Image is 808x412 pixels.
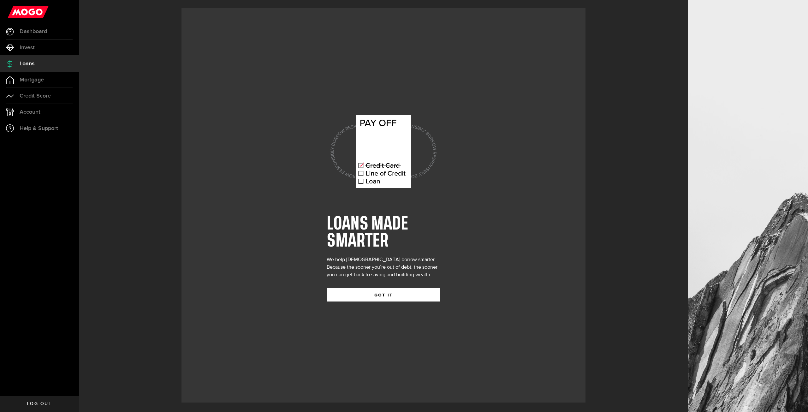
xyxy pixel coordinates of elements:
div: We help [DEMOGRAPHIC_DATA] borrow smarter. Because the sooner you’re out of debt, the sooner you ... [327,256,440,279]
span: Invest [20,45,35,51]
span: Dashboard [20,29,47,34]
span: Help & Support [20,126,58,131]
span: Log out [27,402,52,406]
span: Credit Score [20,93,51,99]
span: Loans [20,61,34,67]
span: Account [20,109,40,115]
button: GOT IT [327,288,440,302]
span: Mortgage [20,77,44,83]
h1: LOANS MADE SMARTER [327,216,440,250]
